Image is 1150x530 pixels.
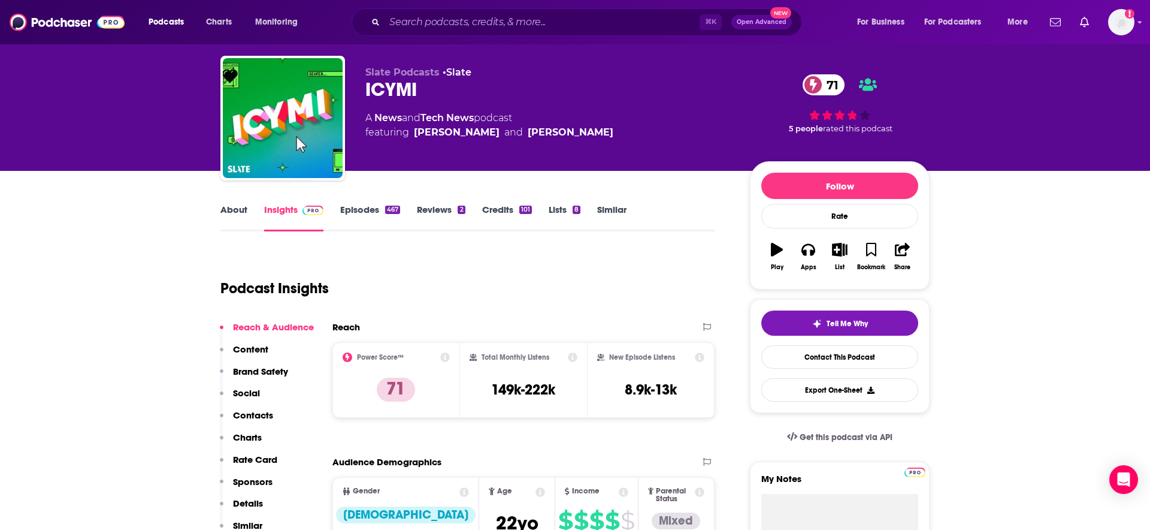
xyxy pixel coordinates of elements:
[815,74,845,95] span: 71
[446,67,471,78] a: Slate
[385,13,700,32] input: Search podcasts, credits, & more...
[302,206,323,215] img: Podchaser Pro
[812,319,822,329] img: tell me why sparkle
[771,264,783,271] div: Play
[233,498,263,509] p: Details
[220,409,273,432] button: Contacts
[220,204,247,231] a: About
[789,124,823,133] span: 5 people
[233,454,277,465] p: Rate Card
[149,14,184,31] span: Podcasts
[1108,9,1134,35] button: Show profile menu
[223,58,343,178] a: ICYMI
[233,432,262,443] p: Charts
[10,11,125,34] img: Podchaser - Follow, Share and Rate Podcasts
[220,321,314,344] button: Reach & Audience
[887,235,918,278] button: Share
[800,432,892,442] span: Get this podcast via API
[482,204,532,231] a: Credits101
[761,378,918,402] button: Export One-Sheet
[924,14,982,31] span: For Podcasters
[761,173,918,199] button: Follow
[519,206,532,214] div: 101
[233,387,260,399] p: Social
[402,112,420,124] span: and
[904,468,925,477] img: Podchaser Pro
[420,112,474,124] a: Tech News
[365,67,440,78] span: Slate Podcasts
[1109,465,1138,494] div: Open Intercom Messenger
[1075,12,1094,32] a: Show notifications dropdown
[458,206,465,214] div: 2
[597,204,627,231] a: Similar
[904,466,925,477] a: Pro website
[652,513,700,529] div: Mixed
[801,264,816,271] div: Apps
[857,264,885,271] div: Bookmark
[365,125,613,140] span: featuring
[572,487,600,495] span: Income
[857,14,904,31] span: For Business
[761,345,918,369] a: Contact This Podcast
[220,476,273,498] button: Sponsors
[332,321,360,333] h2: Reach
[549,204,580,231] a: Lists8
[1007,14,1028,31] span: More
[482,353,549,362] h2: Total Monthly Listens
[849,13,919,32] button: open menu
[1108,9,1134,35] img: User Profile
[374,112,402,124] a: News
[761,235,792,278] button: Play
[233,366,288,377] p: Brand Safety
[1045,12,1066,32] a: Show notifications dropdown
[700,14,722,30] span: ⌘ K
[255,14,298,31] span: Monitoring
[737,19,786,25] span: Open Advanced
[528,125,613,140] div: [PERSON_NAME]
[340,204,400,231] a: Episodes467
[377,378,415,402] p: 71
[656,487,692,503] span: Parental Status
[414,125,500,140] a: Candice Lim
[233,476,273,487] p: Sponsors
[417,204,465,231] a: Reviews2
[504,125,523,140] span: and
[761,204,918,228] div: Rate
[916,13,999,32] button: open menu
[792,235,824,278] button: Apps
[803,74,845,95] a: 71
[264,204,323,231] a: InsightsPodchaser Pro
[1125,9,1134,19] svg: Add a profile image
[336,507,476,523] div: [DEMOGRAPHIC_DATA]
[894,264,910,271] div: Share
[140,13,199,32] button: open menu
[750,67,930,141] div: 71 5 peoplerated this podcast
[823,124,892,133] span: rated this podcast
[761,311,918,336] button: tell me why sparkleTell Me Why
[491,381,555,399] h3: 149k-222k
[247,13,313,32] button: open menu
[770,7,792,19] span: New
[1108,9,1134,35] span: Logged in as rowan.sullivan
[731,15,792,29] button: Open AdvancedNew
[761,473,918,494] label: My Notes
[497,487,512,495] span: Age
[855,235,886,278] button: Bookmark
[999,13,1043,32] button: open menu
[609,353,675,362] h2: New Episode Listens
[385,206,400,214] div: 467
[220,454,277,476] button: Rate Card
[220,432,262,454] button: Charts
[220,279,329,297] h1: Podcast Insights
[573,206,580,214] div: 8
[365,111,613,140] div: A podcast
[220,498,263,520] button: Details
[206,14,232,31] span: Charts
[835,264,845,271] div: List
[233,321,314,333] p: Reach & Audience
[625,381,677,399] h3: 8.9k-13k
[220,344,268,366] button: Content
[827,319,868,329] span: Tell Me Why
[220,366,288,388] button: Brand Safety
